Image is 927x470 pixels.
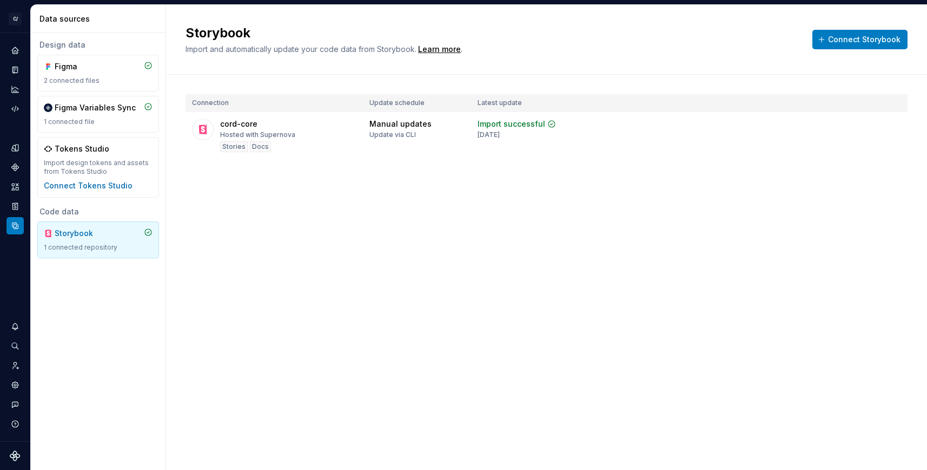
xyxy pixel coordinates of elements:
div: Manual updates [369,119,432,129]
h2: Storybook [186,24,799,42]
a: Assets [6,178,24,195]
a: Components [6,159,24,176]
a: Storybook stories [6,198,24,215]
div: Design data [37,40,159,50]
th: Latest update [471,94,584,112]
div: Tokens Studio [55,143,109,154]
div: Docs [250,141,271,152]
th: Update schedule [363,94,471,112]
a: Home [6,42,24,59]
div: [DATE] [478,130,500,139]
div: 1 connected file [44,118,153,126]
a: Code automation [6,100,24,118]
div: Code data [37,206,159,217]
div: Data sources [39,14,161,24]
a: Analytics [6,81,24,98]
div: Import successful [478,119,545,129]
a: Storybook1 connected repository [37,221,159,258]
span: Import and automatically update your code data from Storybook. [186,44,416,54]
a: Data sources [6,217,24,234]
a: Figma2 connected files [37,55,159,92]
div: Import design tokens and assets from Tokens Studio [44,159,153,176]
div: Update via CLI [369,130,416,139]
a: Invite team [6,357,24,374]
div: 1 connected repository [44,243,153,252]
a: Figma Variables Sync1 connected file [37,96,159,133]
div: Hosted with Supernova [220,130,295,139]
div: Stories [220,141,248,152]
button: Connect Storybook [812,30,908,49]
div: C/ [9,12,22,25]
svg: Supernova Logo [10,451,21,461]
span: . [416,45,462,54]
a: Settings [6,376,24,394]
a: Documentation [6,61,24,79]
button: Notifications [6,318,24,335]
button: Contact support [6,396,24,413]
div: Figma Variables Sync [55,102,136,113]
th: Connection [186,94,363,112]
div: cord-core [220,119,257,129]
button: Connect Tokens Studio [44,180,133,191]
a: Learn more [418,44,461,55]
a: Design tokens [6,139,24,156]
button: C/ [2,7,28,30]
button: Search ⌘K [6,337,24,355]
a: Tokens StudioImport design tokens and assets from Tokens StudioConnect Tokens Studio [37,137,159,198]
div: 2 connected files [44,76,153,85]
div: Figma [55,61,107,72]
div: Storybook [55,228,107,239]
span: Connect Storybook [828,34,900,45]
